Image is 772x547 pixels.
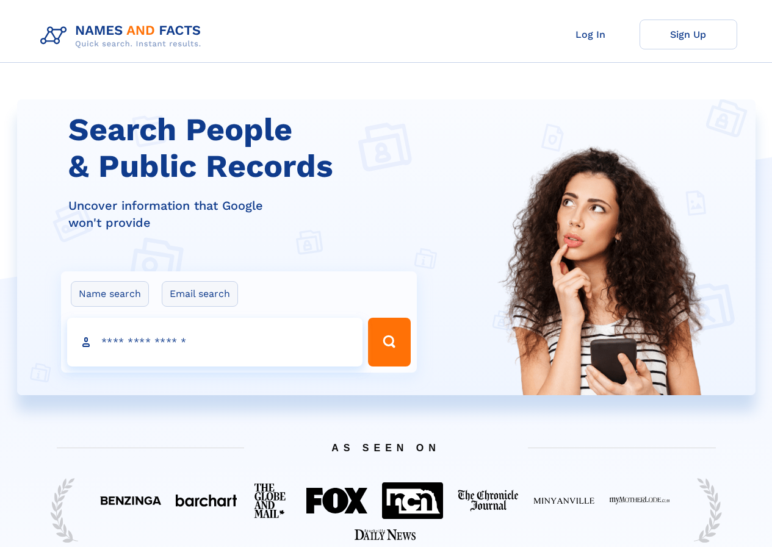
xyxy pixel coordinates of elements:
label: Email search [162,281,238,307]
img: Featured on The Globe And Mail [251,481,292,521]
img: Featured on The Chronicle Journal [458,490,519,512]
input: search input [67,318,363,366]
button: Search Button [368,318,411,366]
img: Search People and Public records [490,143,716,456]
label: Name search [71,281,149,307]
a: Log In [542,20,640,49]
a: Sign Up [640,20,737,49]
img: Featured on BarChart [176,495,237,506]
h1: Search People & Public Records [68,112,425,185]
span: AS SEEN ON [38,427,734,468]
img: Featured on FOX 40 [306,488,367,513]
img: Featured on NCN [382,482,443,518]
img: Featured on Minyanville [533,496,594,505]
img: Featured on Starkville Daily News [355,529,416,540]
div: Uncover information that Google won't provide [68,197,425,231]
img: Logo Names and Facts [35,20,211,52]
img: Featured on Benzinga [100,496,161,505]
img: Featured on My Mother Lode [609,496,670,505]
